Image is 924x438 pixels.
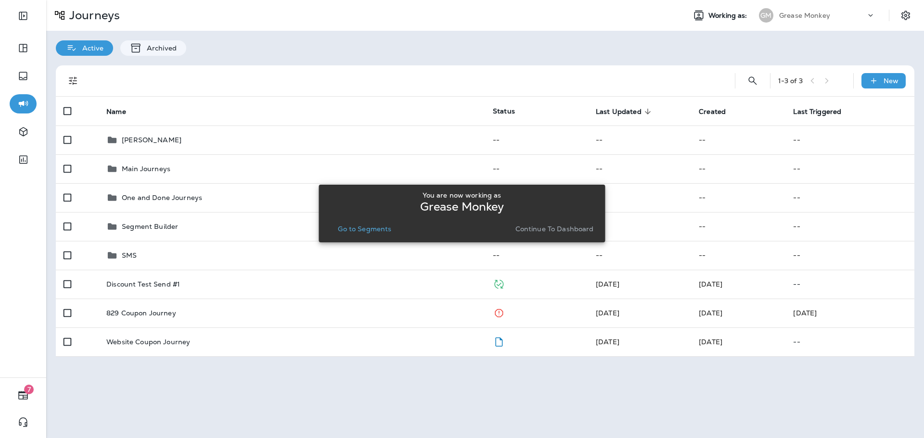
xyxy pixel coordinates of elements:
p: 829 Coupon Journey [106,309,176,317]
button: Go to Segments [334,222,395,236]
p: One and Done Journeys [122,194,202,201]
span: Brian Clark [699,280,722,288]
td: -- [588,154,691,183]
td: -- [785,125,914,154]
span: Last Updated [596,107,654,116]
button: Filters [64,71,83,90]
span: Last Triggered [793,107,854,116]
p: Archived [142,44,177,52]
span: Brian Clark [699,338,722,346]
p: Website Coupon Journey [106,338,190,346]
span: Last Triggered [793,108,841,116]
td: -- [588,212,691,241]
td: -- [691,212,785,241]
td: -- [588,241,691,270]
span: Brian Clark [596,338,619,346]
p: Grease Monkey [420,203,504,211]
p: -- [793,280,907,288]
td: -- [785,241,914,270]
span: Created [699,108,726,116]
td: -- [785,212,914,241]
p: Go to Segments [338,225,391,233]
button: Expand Sidebar [10,6,37,25]
button: Search Journeys [743,71,762,90]
p: Continue to Dashboard [515,225,594,233]
button: 7 [10,386,37,405]
span: Created [699,107,738,116]
td: -- [691,241,785,270]
td: -- [588,125,691,154]
td: -- [785,154,914,183]
td: -- [691,183,785,212]
td: -- [785,183,914,212]
td: [DATE] [785,299,914,327]
span: Working as: [708,12,749,20]
div: GM [759,8,773,23]
span: Name [106,107,139,116]
td: -- [588,183,691,212]
span: Jan Wojtasinski [699,309,722,317]
p: You are now working as [423,191,501,199]
p: SMS [122,251,137,259]
td: -- [691,154,785,183]
p: Active [77,44,103,52]
p: -- [793,338,907,346]
p: New [884,77,898,85]
p: Main Journeys [122,165,170,173]
span: 7 [24,385,34,394]
button: Settings [897,7,914,24]
p: Discount Test Send #1 [106,280,180,288]
p: Segment Builder [122,223,178,230]
span: Brian Clark [596,280,619,288]
span: Name [106,108,126,116]
button: Continue to Dashboard [512,222,598,236]
span: Last Updated [596,108,642,116]
p: [PERSON_NAME] [122,136,181,144]
div: 1 - 3 of 3 [778,77,803,85]
span: Brian Clark [596,309,619,317]
p: Grease Monkey [779,12,830,19]
p: Journeys [65,8,120,23]
td: -- [691,125,785,154]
